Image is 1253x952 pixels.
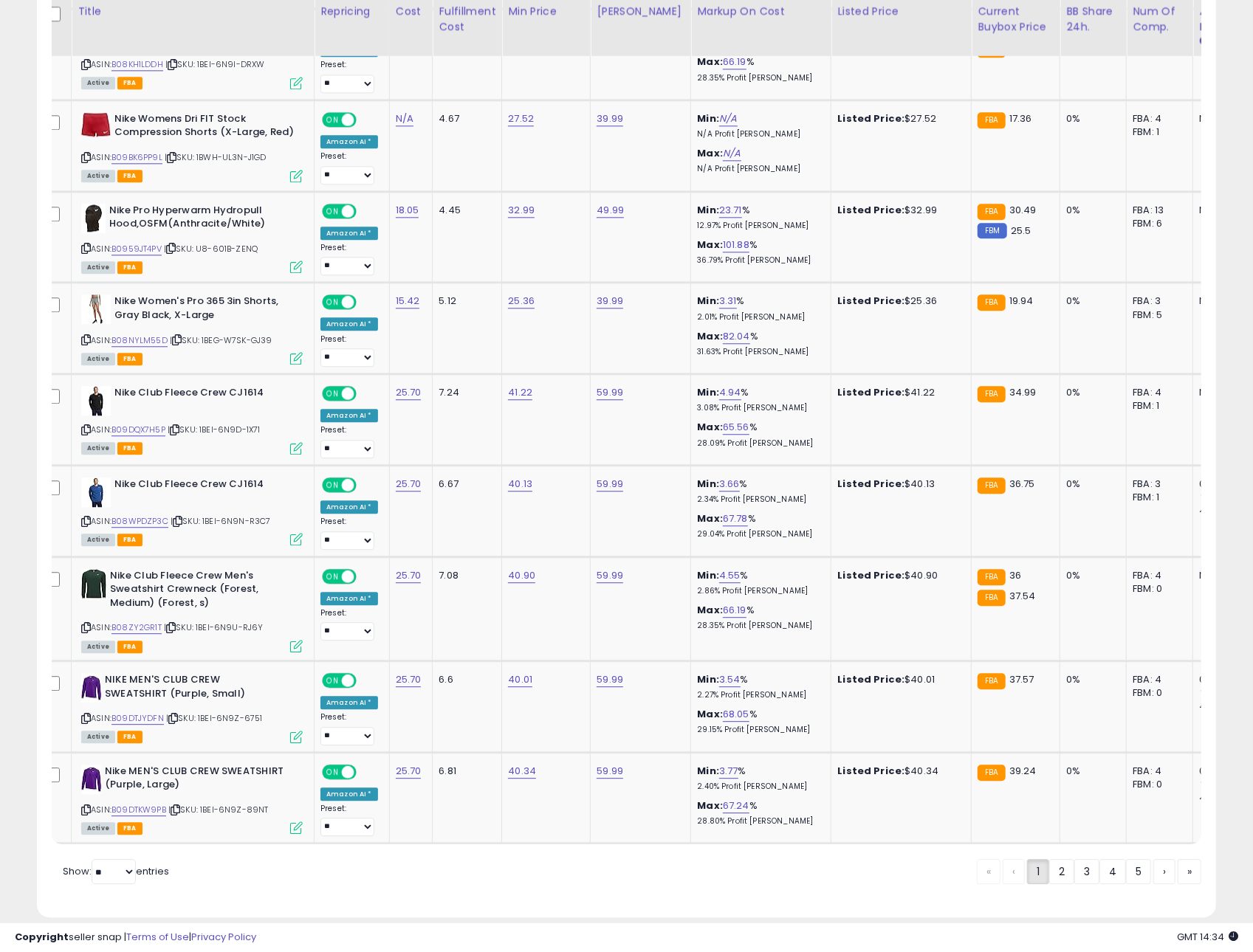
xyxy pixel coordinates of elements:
[1199,294,1248,308] div: N/A
[697,238,723,252] b: Max:
[1199,4,1253,35] div: Avg Win Price
[1133,204,1181,217] div: FBA: 13
[109,204,289,235] b: Nike Pro Hyperwarm Hydropull Hood,OSFM(Anthracite/White)
[697,146,723,160] b: Max:
[354,204,378,217] span: OFF
[697,707,723,721] b: Max:
[697,782,820,792] p: 2.40% Profit [PERSON_NAME]
[111,712,164,725] a: B09DTJYDFN
[81,294,303,363] div: ASIN:
[978,223,1006,238] small: FBM
[837,111,904,125] b: Listed Price:
[697,586,820,596] p: 2.86% Profit [PERSON_NAME]
[323,387,342,400] span: ON
[1066,294,1115,308] div: 0%
[81,353,115,365] span: All listings currently available for purchase on Amazon
[508,764,536,779] a: 40.34
[508,385,532,400] a: 41.22
[978,673,1005,689] small: FBA
[697,569,820,596] div: %
[105,673,284,704] b: NIKE MEN'S CLUB CREW SWEATSHIRT (Purple, Small)
[439,4,495,35] div: Fulfillment Cost
[837,204,960,217] div: $32.99
[354,296,378,308] span: OFF
[320,334,378,368] div: Preset:
[439,477,490,491] div: 6.67
[719,568,741,583] a: 4.55
[81,386,303,453] div: ASIN:
[354,478,378,491] span: OFF
[837,385,904,399] b: Listed Price:
[320,4,383,19] div: Repricing
[81,569,303,651] div: ASIN:
[320,243,378,276] div: Preset:
[111,58,163,71] a: B08KH1LDDH
[117,731,143,743] span: FBA
[117,442,143,455] span: FBA
[117,77,143,89] span: FBA
[111,334,168,347] a: B08NYLM55D
[697,494,820,505] p: 2.34% Profit [PERSON_NAME]
[1133,582,1181,596] div: FBM: 0
[320,517,378,550] div: Preset:
[723,329,750,344] a: 82.04
[597,203,624,218] a: 49.99
[323,570,342,582] span: ON
[63,864,169,878] span: Show: entries
[1133,477,1181,491] div: FBA: 3
[81,442,115,455] span: All listings currently available for purchase on Amazon
[719,477,740,491] a: 3.66
[117,353,143,365] span: FBA
[171,515,271,527] span: | SKU: 1BEI-6N9N-R3C7
[81,731,115,743] span: All listings currently available for purchase on Amazon
[165,58,265,70] span: | SKU: 1BEI-6N9I-DRXW
[439,569,490,582] div: 7.08
[719,764,738,779] a: 3.77
[1066,112,1115,125] div: 0%
[697,816,820,827] p: 28.80% Profit [PERSON_NAME]
[697,55,723,69] b: Max:
[697,420,723,434] b: Max:
[1009,203,1037,217] span: 30.49
[439,765,490,778] div: 6.81
[396,294,420,308] a: 15.42
[320,151,378,184] div: Preset:
[164,621,264,633] span: | SKU: 1BEI-6N9U-RJ6Y
[81,641,115,653] span: All listings currently available for purchase on Amazon
[697,129,820,139] p: N/A Profit [PERSON_NAME]
[697,55,820,83] div: %
[1009,589,1036,603] span: 37.54
[697,512,820,539] div: %
[508,111,534,126] a: 27.52
[1009,477,1035,491] span: 36.75
[1133,4,1187,35] div: Num of Comp.
[978,112,1005,128] small: FBA
[117,822,143,835] span: FBA
[1199,569,1248,582] div: N/A
[1133,569,1181,582] div: FBA: 4
[837,477,960,491] div: $40.13
[978,477,1005,494] small: FBA
[597,672,623,687] a: 59.99
[837,672,904,686] b: Listed Price:
[697,255,820,266] p: 36.79% Profit [PERSON_NAME]
[81,477,111,507] img: 41-TwdVGsCL._SL40_.jpg
[320,500,378,514] div: Amazon AI *
[697,708,820,735] div: %
[978,4,1054,35] div: Current Buybox Price
[396,672,422,687] a: 25.70
[697,164,820,174] p: N/A Profit [PERSON_NAME]
[81,112,111,137] img: 31MncvlYn8L._SL40_.jpg
[170,334,272,346] span: | SKU: 1BEG-W7SK-GJ39
[1133,386,1181,399] div: FBA: 4
[1009,294,1034,308] span: 19.94
[697,4,825,19] div: Markup on Cost
[697,621,820,631] p: 28.35% Profit [PERSON_NAME]
[396,477,422,491] a: 25.70
[1099,859,1126,884] a: 4
[697,604,820,631] div: %
[1009,385,1037,399] span: 34.99
[723,511,748,526] a: 67.78
[168,804,269,815] span: | SKU: 1BEI-6N9Z-89NT
[320,425,378,458] div: Preset:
